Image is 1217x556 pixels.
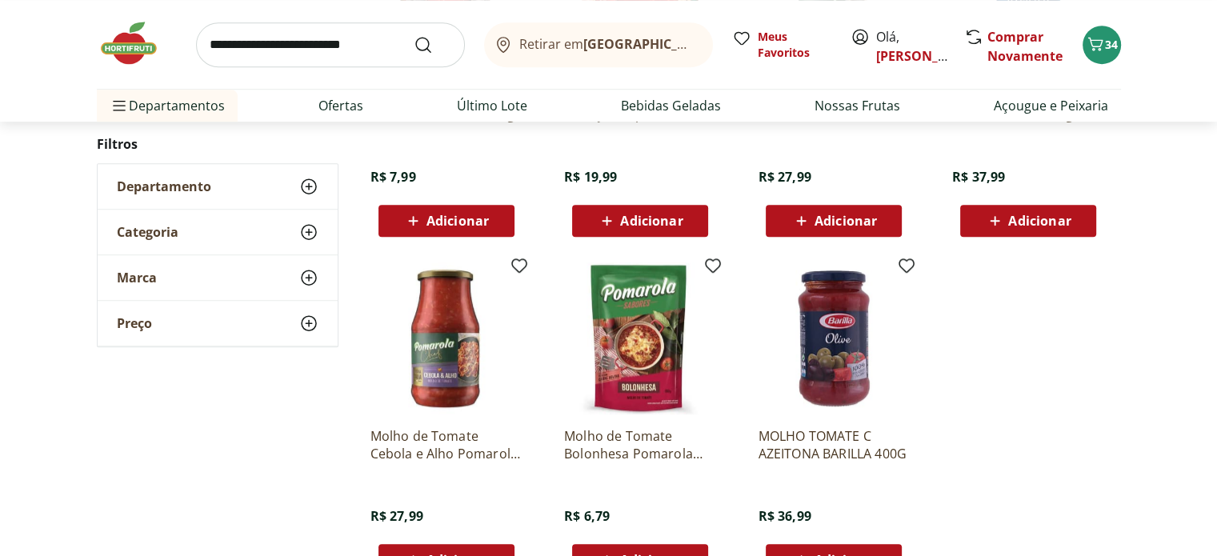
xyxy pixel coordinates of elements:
a: Comprar Novamente [987,28,1063,65]
img: Molho de Tomate Bolonhesa Pomarola 300g [564,262,716,414]
span: Olá, [876,27,947,66]
button: Preço [98,301,338,346]
button: Categoria [98,210,338,254]
button: Adicionar [766,205,902,237]
button: Carrinho [1083,26,1121,64]
span: Categoria [117,224,178,240]
input: search [196,22,465,67]
img: Molho de Tomate Cebola e Alho Pomarola 420g [370,262,522,414]
button: Adicionar [572,205,708,237]
span: R$ 36,99 [758,507,811,525]
a: Nossas Frutas [815,96,900,115]
b: [GEOGRAPHIC_DATA]/[GEOGRAPHIC_DATA] [583,35,853,53]
button: Submit Search [414,35,452,54]
span: R$ 27,99 [758,168,811,186]
span: Preço [117,315,152,331]
img: Hortifruti [97,19,177,67]
span: Departamentos [110,86,225,125]
span: Departamento [117,178,211,194]
span: Adicionar [1008,214,1071,227]
span: Marca [117,270,157,286]
span: R$ 19,99 [564,168,617,186]
a: Molho de Tomate Cebola e Alho Pomarola 420g [370,427,522,462]
span: Retirar em [519,37,696,51]
span: R$ 6,79 [564,507,610,525]
button: Adicionar [960,205,1096,237]
a: Último Lote [457,96,527,115]
span: R$ 7,99 [370,168,416,186]
span: Adicionar [620,214,683,227]
span: Adicionar [815,214,877,227]
span: Meus Favoritos [758,29,831,61]
button: Marca [98,255,338,300]
span: R$ 27,99 [370,507,423,525]
h2: Filtros [97,128,338,160]
span: 34 [1105,37,1118,52]
button: Departamento [98,164,338,209]
button: Retirar em[GEOGRAPHIC_DATA]/[GEOGRAPHIC_DATA] [484,22,713,67]
a: Meus Favoritos [732,29,831,61]
a: Açougue e Peixaria [994,96,1108,115]
a: MOLHO TOMATE C AZEITONA BARILLA 400G [758,427,910,462]
a: Ofertas [318,96,363,115]
a: [PERSON_NAME] [876,47,980,65]
a: Molho de Tomate Bolonhesa Pomarola 300g [564,427,716,462]
span: R$ 37,99 [952,168,1005,186]
img: MOLHO TOMATE C AZEITONA BARILLA 400G [758,262,910,414]
a: Bebidas Geladas [621,96,721,115]
button: Adicionar [378,205,514,237]
button: Menu [110,86,129,125]
span: Adicionar [426,214,489,227]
